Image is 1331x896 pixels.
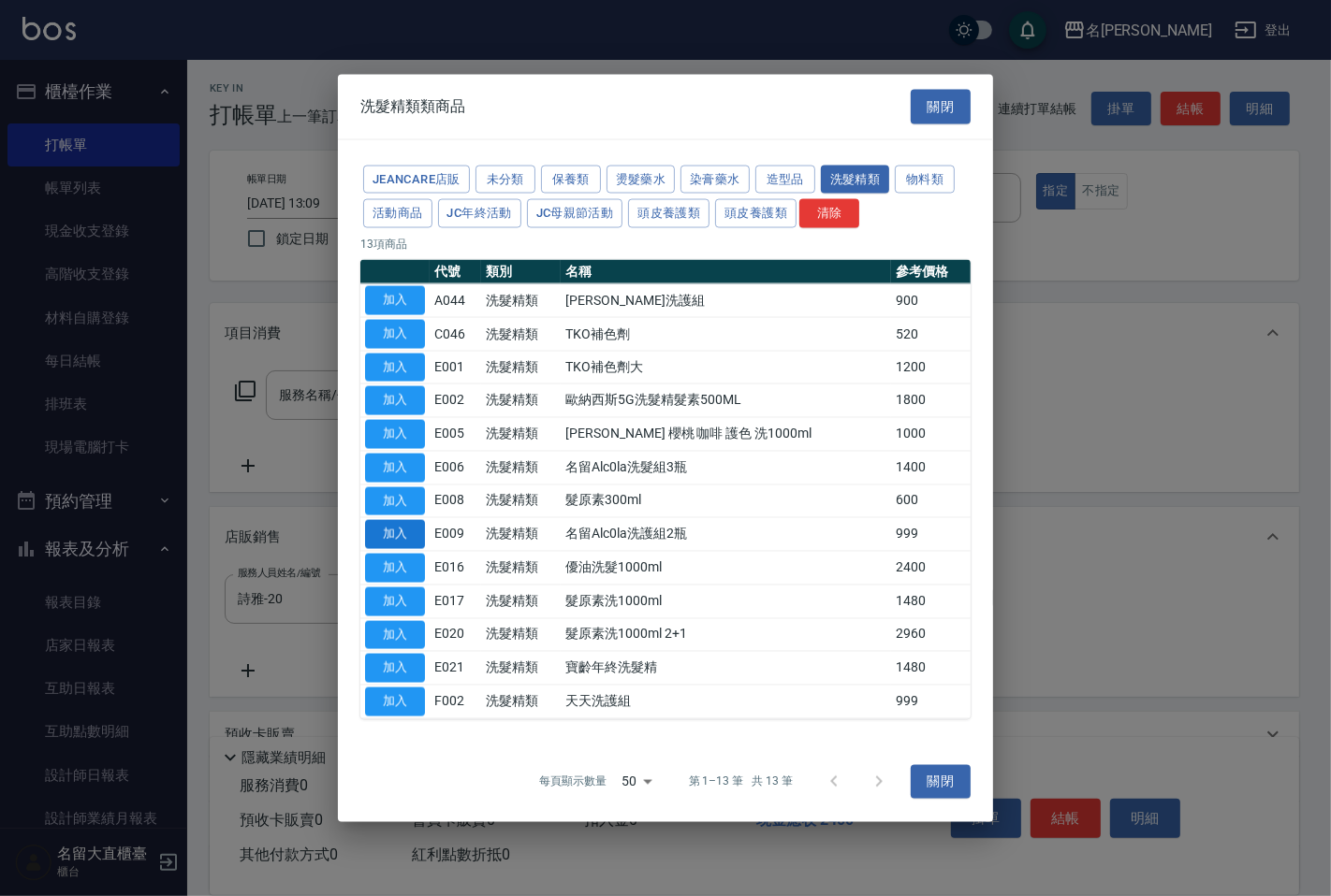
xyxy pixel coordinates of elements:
td: 1480 [891,651,971,685]
p: 第 1–13 筆 共 13 筆 [689,773,793,789]
button: JeanCare店販 [363,165,470,194]
button: 未分類 [475,165,535,194]
button: 加入 [365,286,425,315]
td: 天天洗護組 [561,685,890,718]
td: 1800 [891,383,971,417]
td: TKO補色劑 [561,317,890,351]
p: 13 項商品 [360,236,971,253]
button: 物料類 [895,165,955,194]
button: 造型品 [755,165,815,194]
td: 髮原素洗1000ml [561,585,890,618]
td: A044 [430,283,481,317]
button: 關閉 [911,764,971,799]
button: 關閉 [911,90,971,124]
td: 999 [891,517,971,551]
td: 寶齡年終洗髮精 [561,651,890,685]
td: 洗髮精類 [481,618,561,652]
td: 髮原素洗1000ml 2+1 [561,618,890,652]
td: E005 [430,417,481,451]
td: E001 [430,351,481,384]
th: 名稱 [561,260,890,284]
td: E006 [430,451,481,484]
td: E021 [430,651,481,685]
button: 頭皮養護類 [628,199,709,228]
td: 600 [891,484,971,518]
th: 參考價格 [891,260,971,284]
td: 洗髮精類 [481,417,561,451]
th: 類別 [481,260,561,284]
td: 名留Alc0la洗髮組3瓶 [561,451,890,484]
td: 1200 [891,351,971,384]
td: 髮原素300ml [561,484,890,518]
button: JC年終活動 [438,199,521,228]
button: 染膏藥水 [680,165,750,194]
td: 900 [891,283,971,317]
td: C046 [430,317,481,351]
td: [PERSON_NAME] 櫻桃 咖啡 護色 洗1000ml [561,417,890,451]
td: 999 [891,685,971,718]
button: 加入 [365,554,425,583]
td: 歐納西斯5G洗髮精髮素500ML [561,383,890,417]
button: 加入 [365,620,425,649]
div: 50 [614,756,659,806]
td: 洗髮精類 [481,383,561,417]
td: [PERSON_NAME]洗護組 [561,283,890,317]
button: 加入 [365,386,425,415]
button: 活動商品 [363,199,432,228]
button: 保養類 [541,165,601,194]
p: 每頁顯示數量 [539,773,607,789]
button: 加入 [365,353,425,382]
td: 洗髮精類 [481,585,561,618]
td: 2960 [891,618,971,652]
td: 1000 [891,417,971,451]
td: 名留Alc0la洗護組2瓶 [561,517,890,551]
button: 燙髮藥水 [607,165,676,194]
td: E008 [430,484,481,518]
td: TKO補色劑大 [561,351,890,384]
td: E016 [430,551,481,585]
td: E020 [430,618,481,652]
button: 加入 [365,520,425,549]
th: 代號 [430,260,481,284]
td: E017 [430,585,481,618]
button: 加入 [365,486,425,515]
td: 洗髮精類 [481,451,561,484]
button: 加入 [365,420,425,449]
button: 清除 [799,199,859,228]
td: F002 [430,685,481,718]
td: 洗髮精類 [481,484,561,518]
td: 1400 [891,451,971,484]
td: 洗髮精類 [481,351,561,384]
td: E009 [430,517,481,551]
td: 洗髮精類 [481,651,561,685]
button: 加入 [365,654,425,683]
td: 優油洗髮1000ml [561,551,890,585]
button: 頭皮養護類 [715,199,797,228]
td: 2400 [891,551,971,585]
span: 洗髮精類類商品 [360,97,465,116]
button: 加入 [365,586,425,615]
td: 1480 [891,585,971,618]
td: 洗髮精類 [481,283,561,317]
td: 520 [891,317,971,351]
td: 洗髮精類 [481,517,561,551]
td: 洗髮精類 [481,685,561,718]
button: 加入 [365,319,425,348]
button: 洗髮精類 [821,165,890,194]
td: E002 [430,383,481,417]
button: JC母親節活動 [527,199,623,228]
td: 洗髮精類 [481,317,561,351]
button: 加入 [365,453,425,482]
button: 加入 [365,687,425,716]
td: 洗髮精類 [481,551,561,585]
